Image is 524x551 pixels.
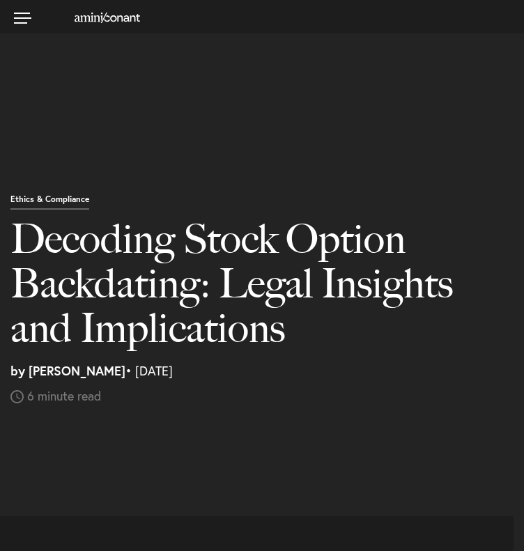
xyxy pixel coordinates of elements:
strong: by [PERSON_NAME] [10,362,125,379]
img: icon-time-light.svg [10,390,24,403]
img: Amini & Conant [75,13,140,23]
a: Home [57,11,140,22]
p: Ethics & Compliance [10,195,89,210]
h1: Decoding Stock Option Backdating: Legal Insights and Implications [10,217,488,364]
span: 6 minute read [27,387,101,404]
p: • [DATE] [10,364,514,403]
